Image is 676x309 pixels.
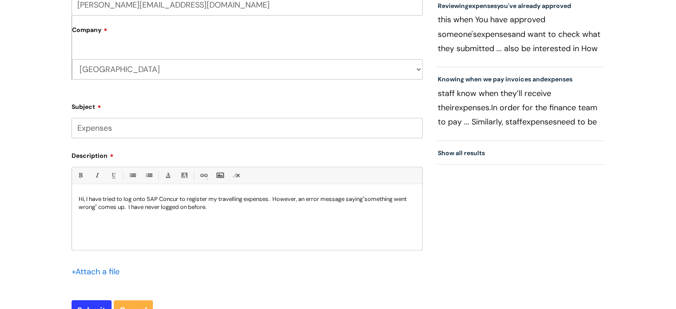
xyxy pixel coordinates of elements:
p: Hi, I have tried to log onto SAP Concur to register my travelling expenses. However, an error mes... [79,195,416,211]
span: expenses [522,116,557,127]
label: Company [72,23,423,43]
span: expenses. [455,102,491,113]
a: Back Color [179,170,190,181]
a: Bold (Ctrl-B) [75,170,86,181]
a: Remove formatting (Ctrl-\) [231,170,242,181]
a: 1. Ordered List (Ctrl-Shift-8) [143,170,154,181]
a: Insert Image... [214,170,225,181]
span: expenses [468,2,497,10]
a: Italic (Ctrl-I) [91,170,102,181]
a: Reviewingexpensesyou've already approved [438,2,571,10]
p: this when You have approved someone's and want to check what they submitted ... also be intereste... [438,12,603,55]
a: • Unordered List (Ctrl-Shift-7) [127,170,138,181]
label: Description [72,149,423,160]
div: Attach a file [72,265,125,279]
label: Subject [72,100,423,111]
a: Knowing when we pay invoices andexpenses [438,75,572,83]
span: expenses [477,29,512,40]
span: expenses [544,75,572,83]
a: Show all results [438,149,485,157]
a: Underline(Ctrl-U) [108,170,119,181]
p: staff know when they’ll receive their In order for the finance team to pay ... Similarly, staff n... [438,86,603,129]
a: Font Color [162,170,173,181]
a: Link [198,170,209,181]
